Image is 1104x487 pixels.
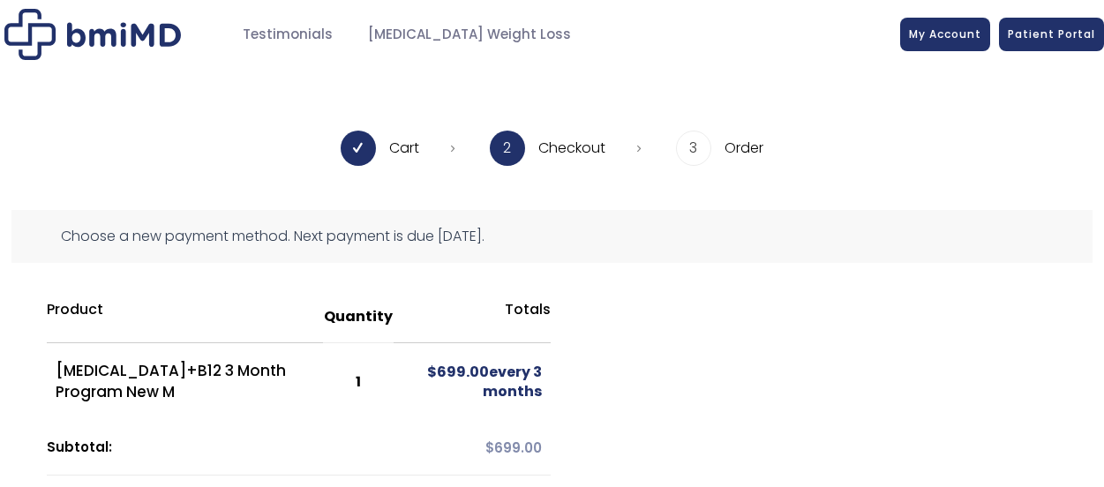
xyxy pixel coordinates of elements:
th: Subtotal: [47,421,394,476]
a: Patient Portal [999,18,1104,51]
a: [MEDICAL_DATA] Weight Loss [350,18,589,52]
a: My Account [900,18,990,51]
th: Quantity [323,291,394,343]
span: Testimonials [243,25,333,45]
span: 699.00 [427,362,489,382]
a: Testimonials [225,18,350,52]
span: My Account [909,26,981,41]
span: [MEDICAL_DATA] Weight Loss [368,25,571,45]
li: Order [676,131,763,166]
span: $ [485,438,494,457]
img: Checkout [4,9,181,60]
td: 1 [323,343,394,421]
span: 3 [676,131,711,166]
li: Checkout [490,131,641,166]
td: [MEDICAL_DATA]+B12 3 Month Program New M [47,343,324,421]
th: Product [47,291,324,343]
span: $ [427,362,437,382]
li: Cart [341,131,454,166]
div: Choose a new payment method. Next payment is due [DATE]. [11,210,1093,263]
span: Patient Portal [1008,26,1095,41]
th: Totals [394,291,551,343]
span: 699.00 [485,438,542,457]
span: 2 [490,131,525,166]
td: every 3 months [394,343,551,421]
